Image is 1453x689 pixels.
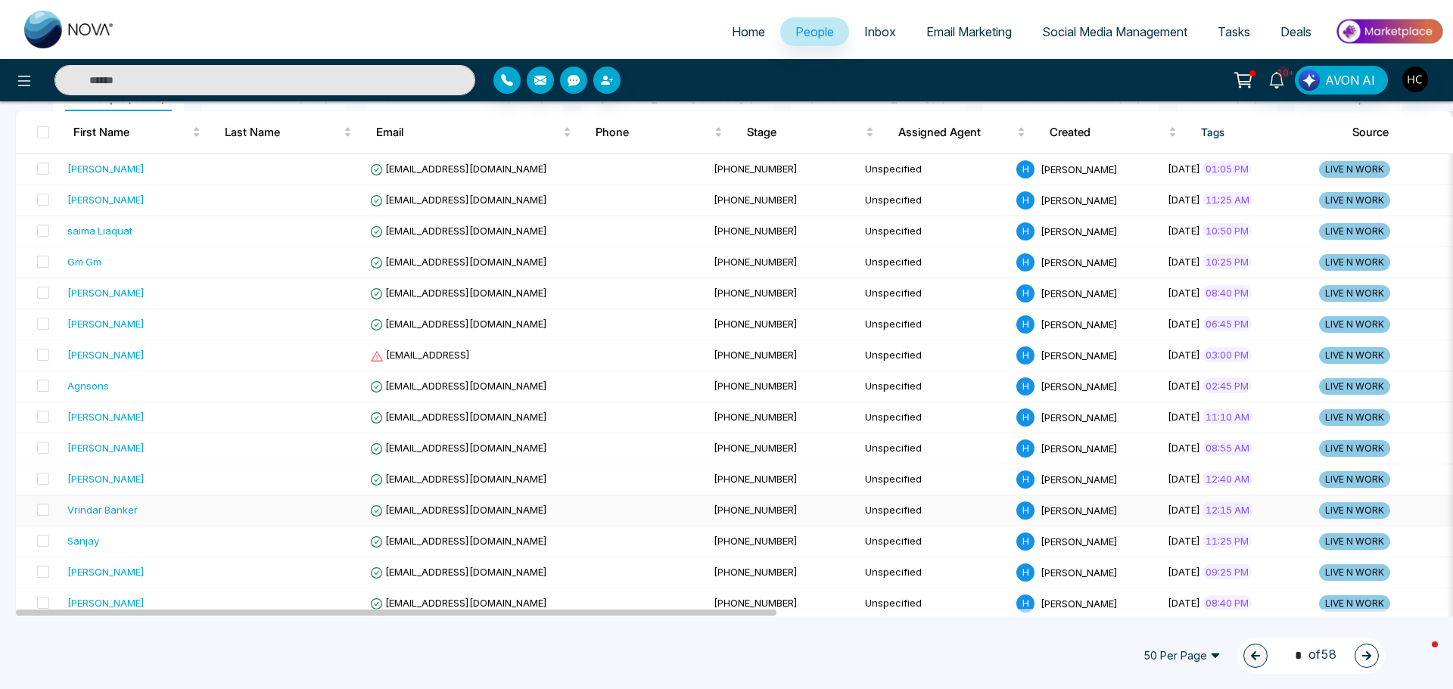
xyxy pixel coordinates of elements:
span: 08:40 PM [1203,285,1252,300]
div: [PERSON_NAME] [67,440,145,455]
span: [DATE] [1168,287,1200,299]
span: LIVE N WORK [1319,223,1390,240]
td: Unspecified [859,526,1010,557]
span: H [1016,501,1035,520]
span: [DATE] [1168,504,1200,516]
span: 11:25 AM [1203,192,1252,207]
th: Last Name [213,111,364,154]
span: [PERSON_NAME] [1041,318,1118,330]
span: [DATE] [1168,535,1200,547]
div: [PERSON_NAME] [67,595,145,610]
span: [EMAIL_ADDRESS][DOMAIN_NAME] [370,473,547,485]
span: Deals [1280,24,1311,39]
td: Unspecified [859,371,1010,402]
span: First Name [73,123,189,141]
a: Tasks [1203,17,1265,46]
span: [PERSON_NAME] [1041,473,1118,485]
span: 12:15 AM [1203,502,1252,517]
td: Unspecified [859,495,1010,526]
th: Stage [735,111,886,154]
span: [PHONE_NUMBER] [714,411,798,423]
span: H [1016,160,1035,178]
span: [PERSON_NAME] [1041,163,1118,175]
td: Unspecified [859,588,1010,619]
span: H [1016,253,1035,272]
span: Stage [747,123,863,141]
span: H [1016,439,1035,458]
span: [DATE] [1168,318,1200,330]
div: [PERSON_NAME] [67,564,145,579]
span: [PHONE_NUMBER] [714,535,798,547]
span: [DATE] [1168,163,1200,175]
span: [PHONE_NUMBER] [714,318,798,330]
span: [PERSON_NAME] [1041,504,1118,516]
span: [PHONE_NUMBER] [714,473,798,485]
div: [PERSON_NAME] [67,316,145,331]
span: LIVE N WORK [1319,595,1390,612]
span: LIVE N WORK [1319,192,1390,209]
span: LIVE N WORK [1319,564,1390,581]
span: [DATE] [1168,566,1200,578]
div: [PERSON_NAME] [67,471,145,486]
img: Lead Flow [1299,70,1320,91]
span: [EMAIL_ADDRESS][DOMAIN_NAME] [370,163,547,175]
span: [EMAIL_ADDRESS][DOMAIN_NAME] [370,442,547,454]
span: [EMAIL_ADDRESS][DOMAIN_NAME] [370,566,547,578]
span: [DATE] [1168,380,1200,392]
img: Market-place.gif [1334,14,1444,48]
div: saima Liaquat [67,223,132,238]
span: [PHONE_NUMBER] [714,380,798,392]
span: [DATE] [1168,194,1200,206]
td: Unspecified [859,216,1010,247]
td: Unspecified [859,340,1010,371]
span: LIVE N WORK [1319,347,1390,364]
span: [EMAIL_ADDRESS][DOMAIN_NAME] [370,194,547,206]
span: Assigned Agent [898,123,1014,141]
span: H [1016,470,1035,489]
span: [PHONE_NUMBER] [714,194,798,206]
span: Created [1050,123,1165,141]
span: [PERSON_NAME] [1041,225,1118,237]
span: H [1016,315,1035,334]
span: [PERSON_NAME] [1041,411,1118,423]
div: [PERSON_NAME] [67,192,145,207]
span: 10:50 PM [1203,223,1252,238]
span: Last Name [225,123,341,141]
div: Vrindar Banker [67,502,138,517]
span: 10:25 PM [1203,254,1252,269]
div: [PERSON_NAME] [67,285,145,300]
span: 11:25 PM [1203,533,1252,548]
span: LIVE N WORK [1319,409,1390,426]
span: H [1016,563,1035,582]
td: Unspecified [859,309,1010,340]
span: H [1016,532,1035,551]
span: [PERSON_NAME] [1041,442,1118,454]
span: [EMAIL_ADDRESS][DOMAIN_NAME] [370,597,547,609]
span: LIVE N WORK [1319,471,1390,488]
span: H [1016,594,1035,613]
span: [PHONE_NUMBER] [714,504,798,516]
span: 01:05 PM [1203,161,1252,176]
span: LIVE N WORK [1319,533,1390,550]
a: People [780,17,849,46]
span: [EMAIL_ADDRESS] [370,349,470,361]
span: [EMAIL_ADDRESS][DOMAIN_NAME] [370,225,547,237]
span: [PERSON_NAME] [1041,256,1118,268]
span: LIVE N WORK [1319,285,1390,302]
span: 03:00 PM [1203,347,1252,362]
div: Agnsons [67,378,109,393]
span: [PHONE_NUMBER] [714,163,798,175]
span: 06:45 PM [1203,316,1252,331]
span: H [1016,284,1035,303]
span: Email Marketing [926,24,1012,39]
span: [DATE] [1168,442,1200,454]
span: 08:40 PM [1203,595,1252,610]
span: [EMAIL_ADDRESS][DOMAIN_NAME] [370,411,547,423]
div: [PERSON_NAME] [67,347,145,362]
span: 11:10 AM [1203,409,1252,424]
th: Phone [583,111,735,154]
span: 10+ [1277,66,1290,79]
span: [PHONE_NUMBER] [714,566,798,578]
span: H [1016,222,1035,241]
span: [DATE] [1168,473,1200,485]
